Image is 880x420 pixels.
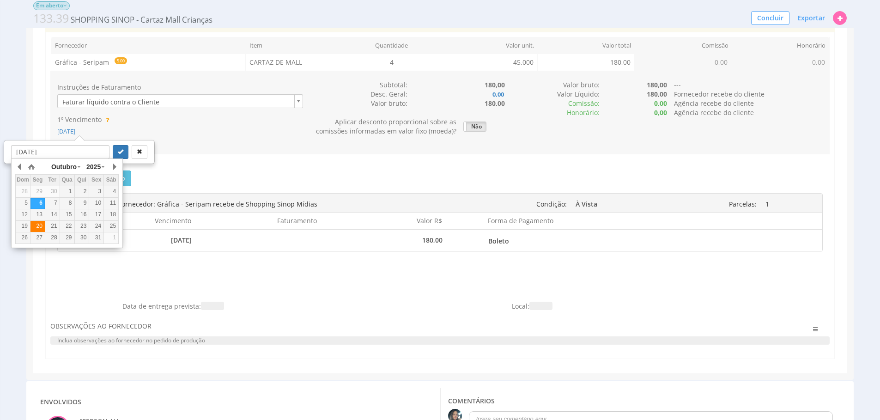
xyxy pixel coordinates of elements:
[16,174,30,186] th: Dom
[60,234,74,242] div: 29
[797,13,825,22] span: Exportar
[89,174,104,186] th: Sex
[30,222,45,230] div: 20
[30,234,45,242] div: 27
[60,199,74,207] div: 8
[448,397,835,404] h3: COMENTáRIOS
[115,57,127,64] span: 5.00
[50,336,830,345] div: Inclua observações ao fornecedor no pedido de produção
[89,199,103,207] div: 10
[310,99,407,108] div: Valor bruto:
[86,163,101,170] span: 2025
[57,127,75,135] span: [DATE]
[60,174,74,186] th: Qua
[647,80,667,89] b: 180,00
[51,37,246,54] th: Fornecedor
[75,222,89,230] div: 23
[60,222,74,230] div: 22
[71,14,212,25] span: SHOPPING SINOP - Cartaz Mall Crianças
[505,302,830,311] div: Local:
[89,234,103,242] div: 31
[732,37,830,54] th: Honorário
[310,90,407,99] div: Desc. Geral:
[11,145,109,159] input: Data Base
[51,163,77,170] span: Outubro
[732,54,829,71] td: 0,00
[322,213,448,229] th: Valor R$
[104,211,118,219] div: 18
[45,174,60,186] th: Ter
[30,188,45,195] div: 29
[74,174,89,186] th: Qui
[635,54,732,71] td: 0,00
[485,99,505,108] b: 180,00
[485,80,505,89] b: 180,00
[538,37,635,54] th: Valor total
[667,99,829,108] div: Agência recebe do cliente
[568,99,598,108] span: Comissão
[40,398,81,405] h3: Envolvidos
[30,174,45,186] th: Seg
[45,188,60,195] div: 30
[647,90,667,98] b: 180,00
[75,199,89,207] div: 9
[45,222,60,230] div: 21
[791,10,831,26] button: Exportar
[505,99,600,108] div: :
[667,90,829,99] div: Fornecedor recebe do cliente
[729,200,757,208] span: Parcelas:
[104,188,118,195] div: 4
[246,54,343,71] td: CARTAZ DE MALL
[51,54,246,71] td: Gráfica - Seripam
[33,10,69,26] span: 133.39
[33,1,70,10] span: Em aberto
[343,54,440,71] td: 4
[505,90,600,99] div: Valor Líquido:
[45,211,60,219] div: 14
[537,54,634,71] td: 180,00
[667,108,829,117] div: Agência recebe do cliente
[16,222,30,230] div: 19
[60,197,503,211] div: Faturamento do Fornecedor: Gráfica - Seripam recebe de Shopping Sinop Mídias
[505,108,600,117] div: Honorário:
[464,122,486,131] label: Não
[104,222,118,230] div: 25
[654,99,667,108] b: 0,00
[89,188,103,195] div: 3
[58,95,291,109] span: Faturar líquido contra o Cliente
[310,117,456,136] div: Aplicar desconto proporcional sobre as comissões informadas em valor fixo (moeda)?
[57,94,303,108] a: Faturar líquido contra o Cliente
[576,197,655,211] span: À Vista
[89,222,103,230] div: 24
[30,211,45,219] div: 13
[440,37,538,54] th: Valor unit.
[57,83,141,92] label: Instruções de Faturamento
[103,116,109,124] span: Esta data será utilizada como base para gerar as faturas!
[486,233,633,247] a: Boleto
[16,188,30,195] div: 28
[447,213,636,229] th: Forma de Pagamento
[16,199,30,207] div: 5
[71,213,196,229] th: Vencimento
[60,188,74,195] div: 1
[75,188,89,195] div: 2
[60,211,74,219] div: 15
[30,199,45,207] div: 6
[310,80,407,90] div: Subtotal:
[115,302,440,311] div: Data de entrega prevista:
[75,234,89,242] div: 30
[89,211,103,219] div: 17
[45,199,60,207] div: 7
[50,323,765,329] h3: Observações ao fornecedor
[104,234,118,242] div: 1
[574,196,656,210] a: À Vista
[667,80,829,90] div: ---
[536,200,567,208] span: Condição:
[343,37,440,54] th: Quantidade
[492,90,505,98] b: 0,00
[57,115,102,124] label: 1º Vencimento
[104,174,119,186] th: Sáb
[654,108,667,117] b: 0,00
[16,234,30,242] div: 26
[75,211,89,219] div: 16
